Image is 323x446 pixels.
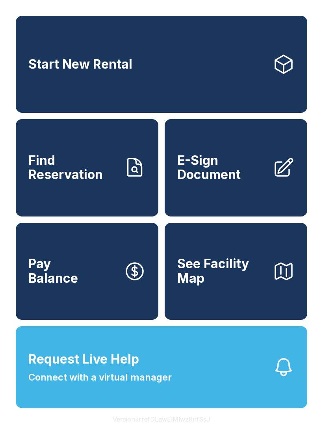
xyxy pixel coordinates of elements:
span: Request Live Help [28,350,139,369]
button: Request Live HelpConnect with a virtual manager [16,326,307,408]
a: Start New Rental [16,16,307,113]
button: PayBalance [16,223,158,320]
span: Start New Rental [28,57,132,72]
button: VersionkrrefDLawElMlwz8nfSsJ [106,408,217,430]
span: Connect with a virtual manager [28,370,172,384]
span: Find Reservation [28,153,117,182]
span: See Facility Map [177,257,266,286]
a: E-Sign Document [165,119,307,216]
span: E-Sign Document [177,153,266,182]
button: See Facility Map [165,223,307,320]
span: Pay Balance [28,257,78,286]
a: Find Reservation [16,119,158,216]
